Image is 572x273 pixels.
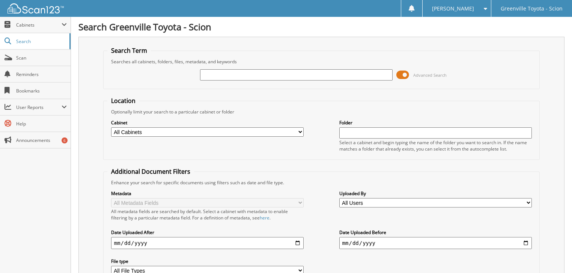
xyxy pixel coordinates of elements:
span: [PERSON_NAME] [432,6,474,11]
span: Search [16,38,66,45]
label: Uploaded By [339,190,532,197]
input: start [111,237,304,249]
span: Reminders [16,71,67,78]
span: Announcements [16,137,67,143]
img: scan123-logo-white.svg [8,3,64,13]
span: User Reports [16,104,62,110]
h1: Search Greenville Toyota - Scion [78,21,564,33]
label: Date Uploaded Before [339,229,532,236]
div: Select a cabinet and begin typing the name of the folder you want to search in. If the name match... [339,139,532,152]
label: Date Uploaded After [111,229,304,236]
span: Cabinets [16,22,62,28]
iframe: Chat Widget [534,237,572,273]
div: Enhance your search for specific documents using filters such as date and file type. [107,179,536,186]
span: Scan [16,55,67,61]
span: Greenville Toyota - Scion [501,6,563,11]
div: 6 [62,137,68,143]
legend: Search Term [107,46,151,55]
a: here [260,215,269,221]
legend: Additional Document Filters [107,167,194,176]
legend: Location [107,97,139,105]
div: Searches all cabinets, folders, files, metadata, and keywords [107,58,536,65]
div: All metadata fields are searched by default. Select a cabinet with metadata to enable filtering b... [111,208,304,221]
label: Cabinet [111,119,304,126]
span: Help [16,121,67,127]
label: Metadata [111,190,304,197]
span: Bookmarks [16,88,67,94]
label: File type [111,258,304,264]
label: Folder [339,119,532,126]
input: end [339,237,532,249]
span: Advanced Search [413,72,447,78]
div: Optionally limit your search to a particular cabinet or folder [107,109,536,115]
